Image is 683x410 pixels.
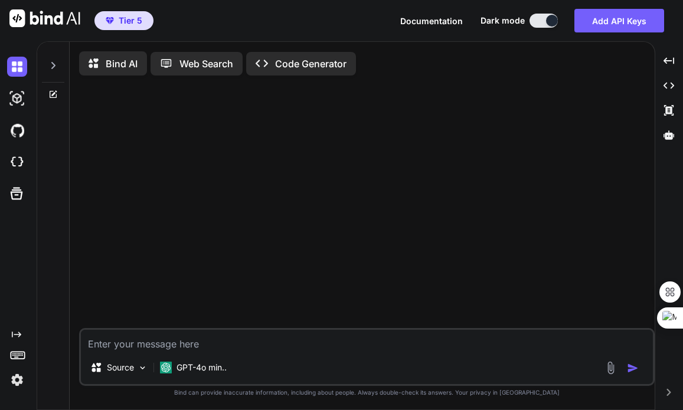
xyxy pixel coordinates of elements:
p: Source [107,362,134,373]
p: Bind AI [106,57,138,71]
button: premiumTier 5 [94,11,153,30]
img: attachment [604,361,617,375]
img: darkChat [7,57,27,77]
p: Web Search [179,57,233,71]
img: githubDark [7,120,27,140]
span: Tier 5 [119,15,142,27]
img: Pick Models [138,363,148,373]
p: GPT-4o min.. [177,362,227,373]
img: cloudideIcon [7,152,27,172]
button: Documentation [400,15,463,27]
img: darkAi-studio [7,88,27,109]
img: settings [7,370,27,390]
img: premium [106,17,114,24]
img: GPT-4o mini [160,362,172,373]
span: Documentation [400,16,463,26]
button: Add API Keys [574,9,664,32]
img: Bind AI [9,9,80,27]
p: Code Generator [275,57,347,71]
p: Bind can provide inaccurate information, including about people. Always double-check its answers.... [79,388,655,397]
img: icon [627,362,639,374]
span: Dark mode [481,15,525,27]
